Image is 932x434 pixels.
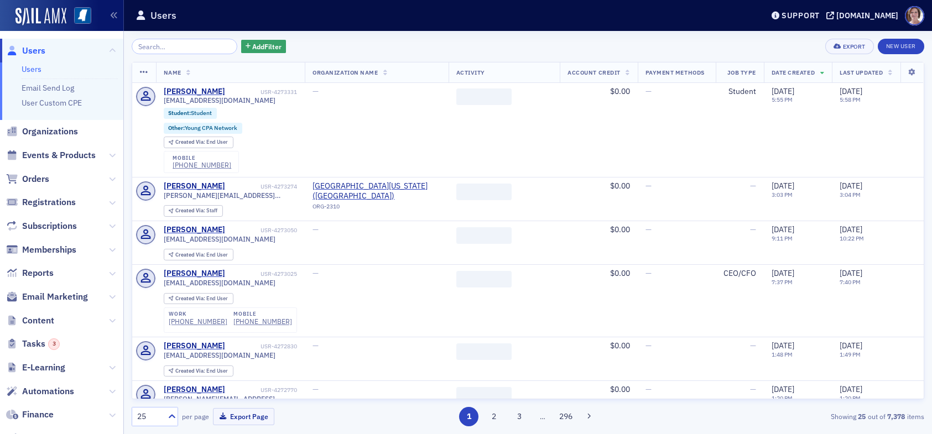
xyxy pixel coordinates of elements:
[227,343,297,350] div: USR-4272830
[164,385,225,395] a: [PERSON_NAME]
[6,409,54,421] a: Finance
[313,69,378,76] span: Organization Name
[164,395,298,403] span: [PERSON_NAME][EMAIL_ADDRESS][DOMAIN_NAME]
[645,384,652,394] span: —
[772,224,794,234] span: [DATE]
[175,139,228,145] div: End User
[164,191,298,200] span: [PERSON_NAME][EMAIL_ADDRESS][PERSON_NAME][DOMAIN_NAME]
[22,244,76,256] span: Memberships
[840,224,862,234] span: [DATE]
[22,385,74,398] span: Automations
[15,8,66,25] img: SailAMX
[645,268,652,278] span: —
[22,149,96,161] span: Events & Products
[825,39,873,54] button: Export
[227,386,297,394] div: USR-4272770
[22,98,82,108] a: User Custom CPE
[840,341,862,351] span: [DATE]
[826,12,902,19] button: [DOMAIN_NAME]
[6,45,45,57] a: Users
[459,407,478,426] button: 1
[772,278,793,286] time: 7:37 PM
[645,341,652,351] span: —
[772,86,794,96] span: [DATE]
[772,351,793,358] time: 1:48 PM
[164,123,243,134] div: Other:
[22,362,65,374] span: E-Learning
[175,368,228,374] div: End User
[456,343,512,360] span: ‌
[313,181,440,201] a: [GEOGRAPHIC_DATA][US_STATE] ([GEOGRAPHIC_DATA])
[213,408,274,425] button: Export Page
[456,88,512,105] span: ‌
[164,225,225,235] a: [PERSON_NAME]
[173,161,231,169] a: [PHONE_NUMBER]
[750,341,756,351] span: —
[840,384,862,394] span: [DATE]
[164,181,225,191] a: [PERSON_NAME]
[164,269,225,279] a: [PERSON_NAME]
[182,411,209,421] label: per page
[313,86,319,96] span: —
[485,407,504,426] button: 2
[509,407,529,426] button: 3
[840,86,862,96] span: [DATE]
[772,191,793,198] time: 3:03 PM
[905,6,924,25] span: Profile
[175,251,206,258] span: Created Via :
[836,11,898,20] div: [DOMAIN_NAME]
[645,86,652,96] span: —
[772,96,793,103] time: 5:55 PM
[150,9,176,22] h1: Users
[772,384,794,394] span: [DATE]
[313,384,319,394] span: —
[164,293,233,305] div: Created Via: End User
[22,220,77,232] span: Subscriptions
[164,96,275,104] span: [EMAIL_ADDRESS][DOMAIN_NAME]
[610,181,630,191] span: $0.00
[22,291,88,303] span: Email Marketing
[22,126,78,138] span: Organizations
[164,69,181,76] span: Name
[645,224,652,234] span: —
[233,311,292,317] div: mobile
[164,351,275,359] span: [EMAIL_ADDRESS][DOMAIN_NAME]
[610,86,630,96] span: $0.00
[750,384,756,394] span: —
[840,69,883,76] span: Last Updated
[6,338,60,350] a: Tasks3
[750,181,756,191] span: —
[313,224,319,234] span: —
[456,184,512,200] span: ‌
[22,64,41,74] a: Users
[168,124,237,132] a: Other:Young CPA Network
[645,69,705,76] span: Payment Methods
[6,196,76,208] a: Registrations
[886,411,907,421] strong: 7,378
[6,244,76,256] a: Memberships
[535,411,550,421] span: …
[856,411,868,421] strong: 25
[456,387,512,404] span: ‌
[169,311,227,317] div: work
[169,317,227,326] a: [PHONE_NUMBER]
[22,173,49,185] span: Orders
[168,109,191,117] span: Student :
[782,11,820,20] div: Support
[175,208,217,214] div: Staff
[772,268,794,278] span: [DATE]
[6,267,54,279] a: Reports
[610,268,630,278] span: $0.00
[567,69,620,76] span: Account Credit
[313,203,440,214] div: ORG-2310
[6,149,96,161] a: Events & Products
[727,69,756,76] span: Job Type
[610,341,630,351] span: $0.00
[227,183,297,190] div: USR-4273274
[313,268,319,278] span: —
[22,315,54,327] span: Content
